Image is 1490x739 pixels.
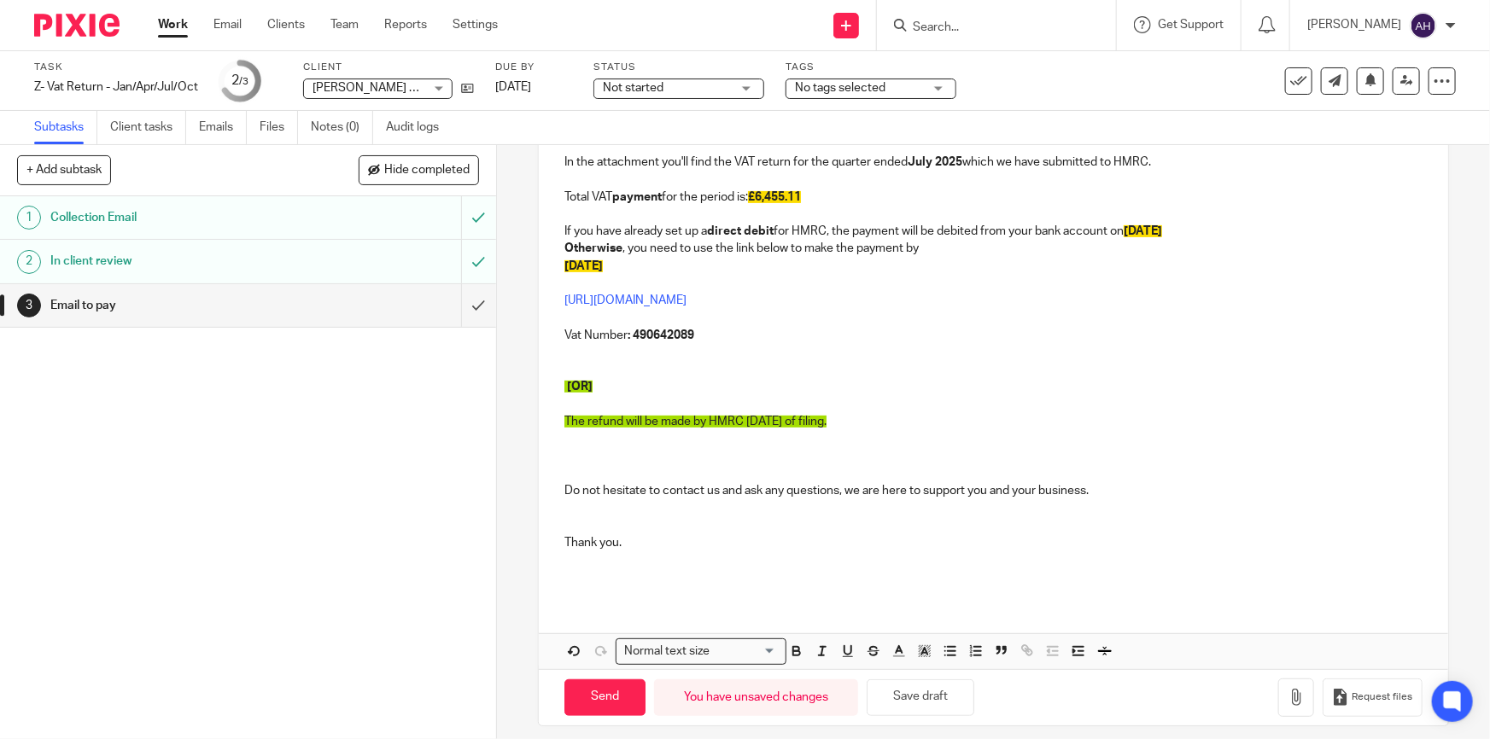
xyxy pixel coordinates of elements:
[495,81,531,93] span: [DATE]
[17,250,41,274] div: 2
[384,16,427,33] a: Reports
[386,111,452,144] a: Audit logs
[603,82,663,94] span: Not started
[34,14,120,37] img: Pixie
[384,164,470,177] span: Hide completed
[239,77,248,86] small: /3
[50,248,313,274] h1: In client review
[564,294,687,306] a: [URL][DOMAIN_NAME]
[34,61,198,74] label: Task
[267,16,305,33] a: Clients
[34,79,198,96] div: Z- Vat Return - Jan/Apr/Jul/Oct
[260,111,298,144] a: Files
[786,61,956,74] label: Tags
[748,191,801,203] span: £6,455.11
[564,327,1422,344] p: Vat Number
[359,155,479,184] button: Hide completed
[50,293,313,318] h1: Email to pay
[911,20,1065,36] input: Search
[1323,678,1422,717] button: Request files
[564,679,646,716] input: Send
[453,16,498,33] a: Settings
[330,16,359,33] a: Team
[564,242,622,254] strong: Otherwise
[213,16,242,33] a: Email
[17,206,41,230] div: 1
[628,329,694,341] strong: : 490642089
[495,61,572,74] label: Due by
[715,643,776,660] input: Search for option
[17,155,111,184] button: + Add subtask
[564,416,827,428] span: The refund will be made by HMRC [DATE] of filing.
[50,205,313,230] h1: Collection Email
[303,61,474,74] label: Client
[231,71,248,90] div: 2
[707,225,774,237] strong: direct debit
[158,16,188,33] a: Work
[564,260,603,272] span: [DATE]
[1158,19,1224,31] span: Get Support
[34,111,97,144] a: Subtasks
[654,679,858,716] div: You have unsaved changes
[612,191,662,203] strong: payment
[564,534,1422,551] p: Thank you.
[17,294,41,317] div: 3
[616,638,786,665] div: Search for option
[867,679,974,716] button: Save draft
[564,240,1422,257] p: , you need to use the link below to make the payment by
[620,643,713,660] span: Normal text size
[311,111,373,144] a: Notes (0)
[564,154,1422,171] p: In the attachment you'll find the VAT return for the quarter ended which we have submitted to HMRC.
[313,82,449,94] span: [PERSON_NAME] Limited
[795,82,885,94] span: No tags selected
[908,156,932,168] strong: July
[1353,690,1413,704] span: Request files
[564,171,1422,206] p: Total VAT for the period is:
[1124,225,1162,237] span: [DATE]
[1307,16,1401,33] p: [PERSON_NAME]
[199,111,247,144] a: Emails
[110,111,186,144] a: Client tasks
[564,482,1422,499] p: Do not hesitate to contact us and ask any questions, we are here to support you and your business.
[564,223,1422,240] p: If you have already set up a for HMRC, the payment will be debited from your bank account on
[1410,12,1437,39] img: svg%3E
[593,61,764,74] label: Status
[935,156,962,168] strong: 2025
[567,381,593,393] span: [OR]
